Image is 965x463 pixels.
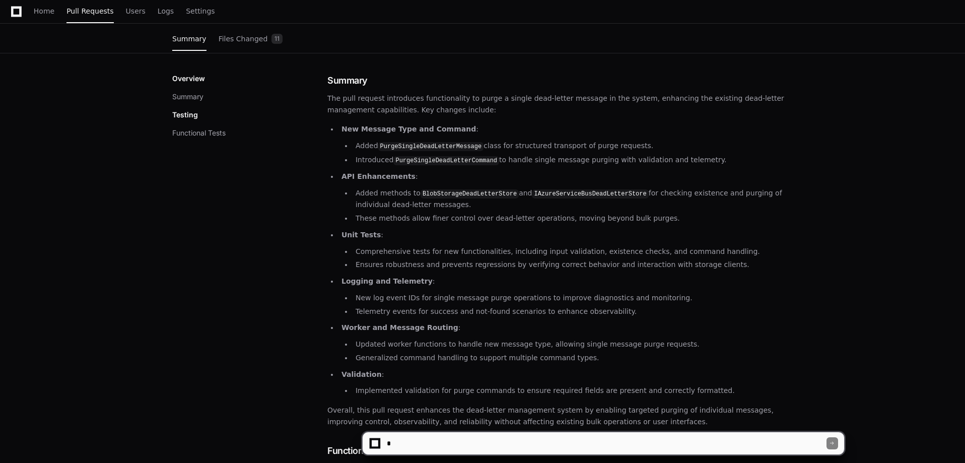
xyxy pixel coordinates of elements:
[341,277,433,285] strong: Logging and Telemetry
[341,123,793,135] p: :
[327,74,793,88] h1: Summary
[353,292,793,304] li: New log event IDs for single message purge operations to improve diagnostics and monitoring.
[353,140,793,152] li: Added class for structured transport of purge requests.
[393,156,499,165] code: PurgeSingleDeadLetterCommand
[353,246,793,257] li: Comprehensive tests for new functionalities, including input validation, existence checks, and co...
[353,306,793,317] li: Telemetry events for success and not-found scenarios to enhance observability.
[532,189,648,199] code: IAzureServiceBusDeadLetterStore
[353,339,793,350] li: Updated worker functions to handle new message type, allowing single message purge requests.
[341,323,458,332] strong: Worker and Message Routing
[341,369,793,380] p: :
[421,189,519,199] code: BlobStorageDeadLetterStore
[219,36,268,42] span: Files Changed
[158,8,174,14] span: Logs
[378,142,484,151] code: PurgeSingleDeadLetterMessage
[327,444,396,458] span: Functional Tests
[353,352,793,364] li: Generalized command handling to support multiple command types.
[353,385,793,396] li: Implemented validation for purge commands to ensure required fields are present and correctly for...
[353,213,793,224] li: These methods allow finer control over dead-letter operations, moving beyond bulk purges.
[66,8,113,14] span: Pull Requests
[353,187,793,211] li: Added methods to and for checking existence and purging of individual dead-letter messages.
[172,110,198,120] p: Testing
[186,8,215,14] span: Settings
[327,405,793,428] p: Overall, this pull request enhances the dead-letter management system by enabling targeted purgin...
[172,36,206,42] span: Summary
[126,8,146,14] span: Users
[172,74,205,84] p: Overview
[34,8,54,14] span: Home
[172,92,203,102] button: Summary
[172,128,226,138] button: Functional Tests
[341,125,476,133] strong: New Message Type and Command
[341,276,793,287] p: :
[341,370,382,378] strong: Validation
[353,259,793,271] li: Ensures robustness and prevents regressions by verifying correct behavior and interaction with st...
[327,93,793,116] p: The pull request introduces functionality to purge a single dead-letter message in the system, en...
[341,172,416,180] strong: API Enhancements
[341,171,793,182] p: :
[341,322,793,334] p: :
[341,231,381,239] strong: Unit Tests
[271,34,283,44] span: 11
[353,154,793,166] li: Introduced to handle single message purging with validation and telemetry.
[341,229,793,241] p: :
